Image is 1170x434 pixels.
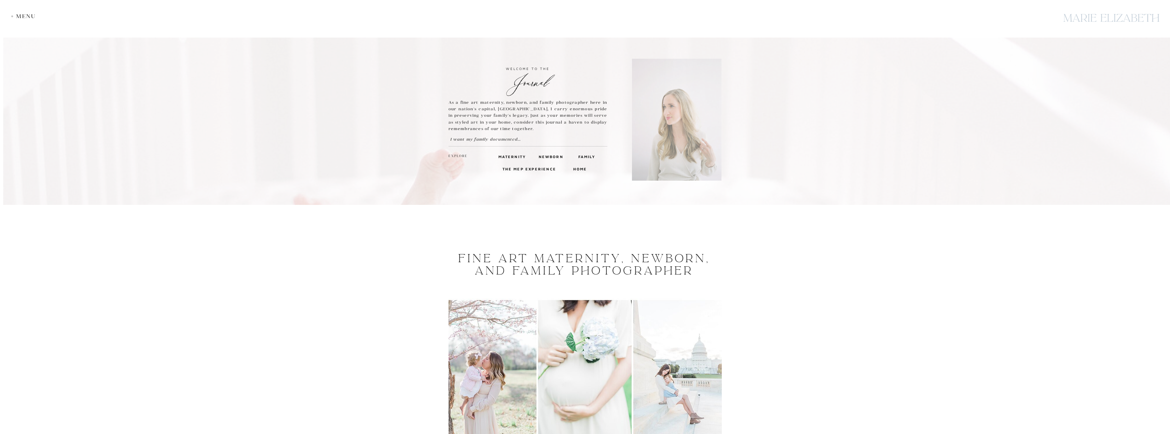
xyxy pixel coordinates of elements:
[539,153,562,159] a: Newborn
[503,166,558,172] a: The MEP Experience
[455,252,713,277] h1: Fine Art Maternity, Newborn, and Family Photographer
[11,13,39,19] div: + Menu
[449,153,468,159] h2: explore
[449,73,607,85] h2: Journal
[573,166,586,172] a: home
[449,66,607,72] h3: welcome to the
[449,99,607,132] p: As a fine art maternity, newborn, and family photographer here in our nation's capital, [GEOGRAPH...
[498,153,522,159] a: maternity
[578,153,595,159] a: Family
[450,136,536,142] a: I want my family documented...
